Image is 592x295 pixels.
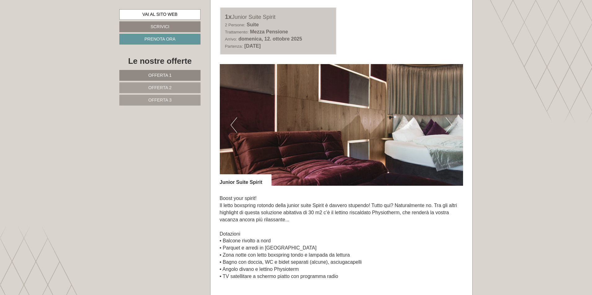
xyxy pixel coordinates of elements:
[225,12,332,21] div: Junior Suite Spirit
[225,23,245,27] small: 2 Persone:
[220,195,463,280] p: Boost your spirit! Il letto boxspring rotondo della junior suite Spirit è davvero stupendo! Tutto...
[119,21,201,32] a: Scrivici
[220,174,272,186] div: Junior Suite Spirit
[148,73,172,78] span: Offerta 1
[225,13,232,20] b: 1x
[225,44,243,49] small: Partenza:
[238,36,302,41] b: domenica, 12. ottobre 2025
[220,64,463,186] img: image
[250,29,288,34] b: Mezza Pensione
[225,37,237,41] small: Arrivo:
[148,98,172,102] span: Offerta 3
[119,9,201,20] a: Vai al sito web
[119,34,201,45] a: Prenota ora
[231,117,237,133] button: Previous
[247,22,259,27] b: Suite
[446,117,452,133] button: Next
[148,85,172,90] span: Offerta 2
[119,55,201,67] div: Le nostre offerte
[225,30,249,34] small: Trattamento:
[244,43,261,49] b: [DATE]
